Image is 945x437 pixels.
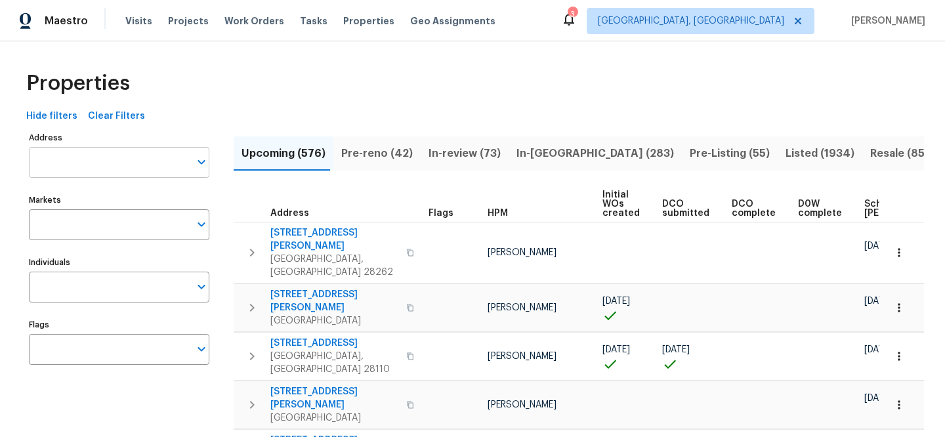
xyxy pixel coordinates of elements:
[410,14,495,28] span: Geo Assignments
[270,385,398,411] span: [STREET_ADDRESS][PERSON_NAME]
[864,297,892,306] span: [DATE]
[125,14,152,28] span: Visits
[690,144,770,163] span: Pre-Listing (55)
[870,144,936,163] span: Resale (850)
[798,199,842,218] span: D0W complete
[662,199,709,218] span: DCO submitted
[516,144,674,163] span: In-[GEOGRAPHIC_DATA] (283)
[786,144,854,163] span: Listed (1934)
[602,297,630,306] span: [DATE]
[45,14,88,28] span: Maestro
[343,14,394,28] span: Properties
[26,77,130,90] span: Properties
[168,14,209,28] span: Projects
[732,199,776,218] span: DCO complete
[662,345,690,354] span: [DATE]
[270,288,398,314] span: [STREET_ADDRESS][PERSON_NAME]
[488,248,556,257] span: [PERSON_NAME]
[270,350,398,376] span: [GEOGRAPHIC_DATA], [GEOGRAPHIC_DATA] 28110
[29,259,209,266] label: Individuals
[241,144,325,163] span: Upcoming (576)
[29,321,209,329] label: Flags
[568,8,577,21] div: 3
[270,314,398,327] span: [GEOGRAPHIC_DATA]
[429,209,453,218] span: Flags
[192,215,211,234] button: Open
[488,400,556,409] span: [PERSON_NAME]
[192,153,211,171] button: Open
[488,209,508,218] span: HPM
[429,144,501,163] span: In-review (73)
[26,108,77,125] span: Hide filters
[602,345,630,354] span: [DATE]
[488,352,556,361] span: [PERSON_NAME]
[864,199,938,218] span: Scheduled [PERSON_NAME]
[846,14,925,28] span: [PERSON_NAME]
[21,104,83,129] button: Hide filters
[300,16,327,26] span: Tasks
[864,394,892,403] span: [DATE]
[88,108,145,125] span: Clear Filters
[602,190,640,218] span: Initial WOs created
[270,411,398,425] span: [GEOGRAPHIC_DATA]
[192,340,211,358] button: Open
[192,278,211,296] button: Open
[270,226,398,253] span: [STREET_ADDRESS][PERSON_NAME]
[83,104,150,129] button: Clear Filters
[598,14,784,28] span: [GEOGRAPHIC_DATA], [GEOGRAPHIC_DATA]
[864,241,892,251] span: [DATE]
[270,253,398,279] span: [GEOGRAPHIC_DATA], [GEOGRAPHIC_DATA] 28262
[270,209,309,218] span: Address
[341,144,413,163] span: Pre-reno (42)
[864,345,892,354] span: [DATE]
[29,196,209,204] label: Markets
[29,134,209,142] label: Address
[488,303,556,312] span: [PERSON_NAME]
[224,14,284,28] span: Work Orders
[270,337,398,350] span: [STREET_ADDRESS]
